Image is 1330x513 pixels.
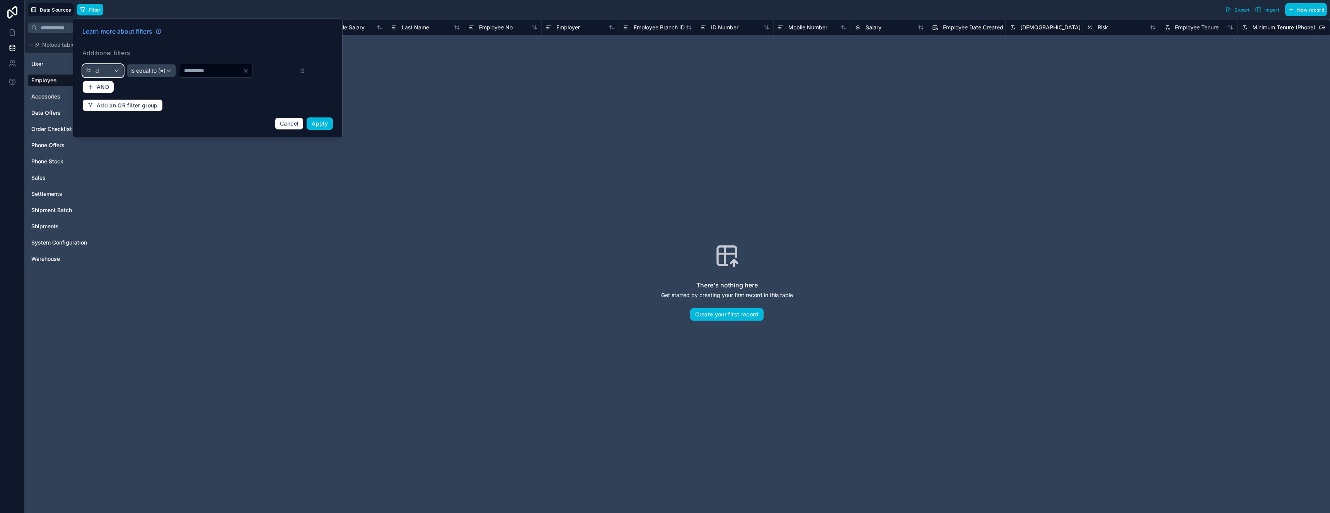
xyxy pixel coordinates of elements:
[31,60,116,68] a: User
[77,4,104,15] button: Filter
[31,158,116,165] a: Phone Stock
[31,223,59,230] span: Shipments
[31,158,63,165] span: Phone Stock
[31,174,46,182] span: Sales
[89,7,101,13] span: Filter
[661,291,793,299] p: Get started by creating your first record in this table
[307,117,333,130] button: Apply
[31,141,116,149] a: Phone Offers
[1282,3,1327,16] a: New record
[82,48,333,58] label: Additional filters
[31,190,62,198] span: Settlements
[31,109,116,117] a: Data Offers
[31,206,72,214] span: Shipment Batch
[82,27,152,36] span: Learn more about filters
[28,39,116,50] button: Noloco tables
[28,236,121,249] div: System Configuration
[31,255,60,263] span: Warehouse
[28,188,121,200] div: Settlements
[324,24,365,31] span: Available Salary
[94,67,99,75] span: id
[1020,24,1088,31] span: [DEMOGRAPHIC_DATA] ID
[31,93,116,100] a: Accesories
[82,27,162,36] a: Learn more about filters
[479,24,513,31] span: Employee No
[634,24,685,31] span: Employee Branch ID
[97,102,158,109] span: Add an OR filter group
[28,58,121,70] div: User
[556,24,580,31] span: Employer
[1264,7,1279,13] span: Import
[1235,7,1250,13] span: Export
[696,280,758,290] h2: There's nothing here
[31,125,116,133] a: Order Checklist
[243,68,252,74] button: Clear
[275,117,304,130] button: Cancel
[31,109,61,117] span: Data Offers
[130,67,165,75] span: Is equal to (=)
[31,76,116,84] a: Employee
[788,24,827,31] span: Mobile Number
[312,120,328,127] span: Apply
[31,174,116,182] a: Sales
[1252,3,1282,16] button: Import
[31,190,116,198] a: Settlements
[28,107,121,119] div: Data Offers
[402,24,429,31] span: Last Name
[31,239,116,246] a: System Configuration
[40,7,71,13] span: Data Sources
[31,60,43,68] span: User
[866,24,882,31] span: Salary
[31,255,116,263] a: Warehouse
[31,76,56,84] span: Employee
[28,220,121,233] div: Shipments
[31,93,60,100] span: Accesories
[1285,3,1327,16] button: New record
[1175,24,1219,31] span: Employee Tenure
[82,64,124,77] button: id
[31,206,116,214] a: Shipment Batch
[943,24,1003,31] span: Employee Date Created
[1252,24,1315,31] span: Minimum Tenure (Phone)
[1223,3,1252,16] button: Export
[28,253,121,265] div: Warehouse
[28,204,121,216] div: Shipment Batch
[280,120,298,127] span: Cancel
[28,123,121,135] div: Order Checklist
[28,172,121,184] div: Sales
[711,24,738,31] span: ID Number
[28,74,121,87] div: Employee
[690,308,763,321] button: Create your first record
[1098,24,1108,31] span: Risk
[28,3,74,16] button: Data Sources
[82,81,114,93] button: AND
[97,83,109,90] span: AND
[28,90,121,103] div: Accesories
[31,239,87,246] span: System Configuration
[127,64,176,77] button: Is equal to (=)
[31,125,72,133] span: Order Checklist
[82,99,163,112] button: Add an OR filter group
[28,155,121,168] div: Phone Stock
[28,139,121,151] div: Phone Offers
[1297,7,1324,13] span: New record
[31,223,116,230] a: Shipments
[31,141,65,149] span: Phone Offers
[42,41,78,49] span: Noloco tables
